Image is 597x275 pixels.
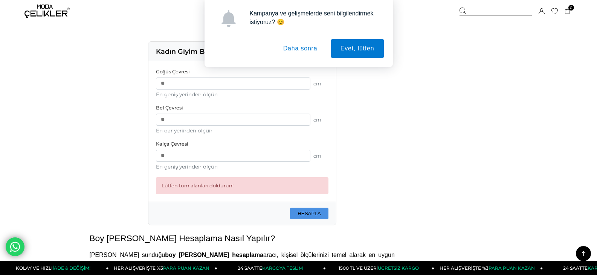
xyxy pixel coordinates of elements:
span: cm [313,81,328,87]
div: En geniş yerinden ölçün [156,164,328,170]
img: notification icon [220,10,237,27]
span: PARA PUAN KAZAN [163,265,209,271]
b: boy [PERSON_NAME] hesaplama [165,252,263,258]
a: 24 SAATTEKARGOYA TESLİM [217,261,326,275]
label: Göğüs Çevresi [156,69,328,74]
span: ÜCRETSİZ KARGO [378,265,419,271]
span: KARGOYA TESLİM [262,265,303,271]
span: Boy [PERSON_NAME] Hesaplama Nasıl Yapılır? [90,233,275,243]
span: PARA PUAN KAZAN [489,265,535,271]
label: Kalça Çevresi [156,141,328,147]
div: Kampanya ve gelişmelerde seni bilgilendirmek istiyoruz? 😊 [244,9,384,26]
div: En dar yerinden ölçün [156,128,328,134]
div: En geniş yerinden ölçün [156,91,328,97]
div: Lütfen tüm alanları doldurun! [156,177,328,194]
button: HESAPLA [290,208,328,219]
button: Evet, lütfen [331,39,384,58]
button: Daha sonra [274,39,327,58]
a: HER ALIŞVERİŞTE %3PARA PUAN KAZAN [434,261,543,275]
span: cm [313,117,328,123]
a: 1500 TL VE ÜZERİÜCRETSİZ KARGO [326,261,434,275]
label: Bel Çevresi [156,105,328,111]
span: cm [313,153,328,159]
a: HER ALIŞVERİŞTE %3PARA PUAN KAZAN [109,261,217,275]
span: İADE & DEĞİŞİM! [53,265,90,271]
